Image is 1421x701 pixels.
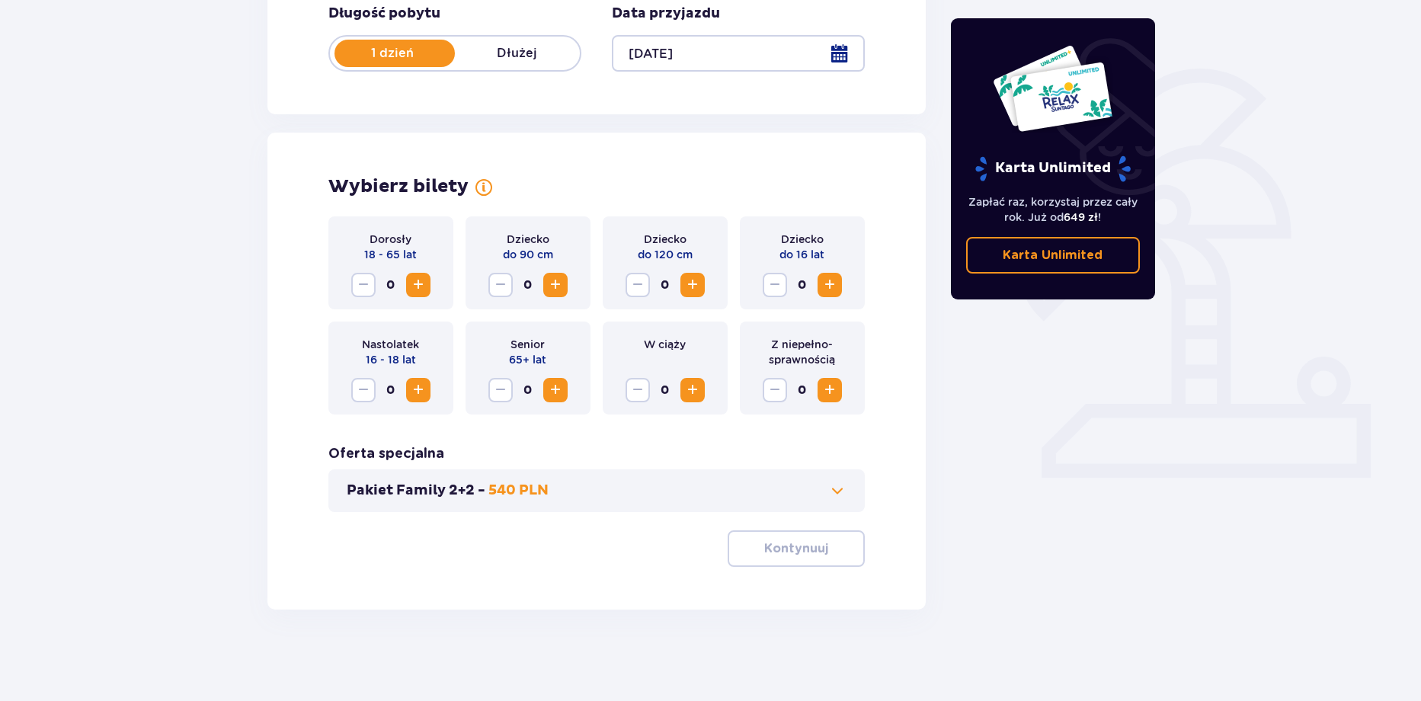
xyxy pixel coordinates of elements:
button: Zmniejsz [488,273,513,297]
button: Zwiększ [680,378,705,402]
span: 0 [653,378,677,402]
p: 1 dzień [330,45,455,62]
p: Dziecko [507,232,549,247]
p: Data przyjazdu [612,5,720,23]
span: 0 [790,378,815,402]
button: Zwiększ [543,378,568,402]
p: Senior [510,337,545,352]
button: Zwiększ [406,273,430,297]
button: Kontynuuj [728,530,865,567]
span: 0 [379,378,403,402]
button: Zwiększ [818,378,842,402]
button: Zmniejsz [763,273,787,297]
p: Karta Unlimited [974,155,1132,182]
button: Pakiet Family 2+2 -540 PLN [347,482,847,500]
button: Zwiększ [543,273,568,297]
p: Długość pobytu [328,5,440,23]
span: 0 [653,273,677,297]
button: Zmniejsz [488,378,513,402]
button: Zmniejsz [351,378,376,402]
img: Dwie karty całoroczne do Suntago z napisem 'UNLIMITED RELAX', na białym tle z tropikalnymi liśćmi... [992,44,1113,133]
p: 16 - 18 lat [366,352,416,367]
a: Karta Unlimited [966,237,1140,274]
p: do 90 cm [503,247,553,262]
button: Zmniejsz [626,378,650,402]
button: Zmniejsz [763,378,787,402]
span: 0 [516,273,540,297]
button: Zmniejsz [626,273,650,297]
h2: Wybierz bilety [328,175,469,198]
p: Kontynuuj [764,540,828,557]
span: 649 zł [1064,211,1098,223]
span: 0 [790,273,815,297]
button: Zmniejsz [351,273,376,297]
button: Zwiększ [406,378,430,402]
p: Pakiet Family 2+2 - [347,482,485,500]
h3: Oferta specjalna [328,445,444,463]
p: Dorosły [370,232,411,247]
p: Zapłać raz, korzystaj przez cały rok. Już od ! [966,194,1140,225]
p: do 120 cm [638,247,693,262]
p: Karta Unlimited [1003,247,1103,264]
p: Dziecko [781,232,824,247]
p: 65+ lat [509,352,546,367]
p: 18 - 65 lat [364,247,417,262]
p: Dziecko [644,232,686,247]
p: W ciąży [644,337,686,352]
p: 540 PLN [488,482,549,500]
span: 0 [516,378,540,402]
p: do 16 lat [779,247,824,262]
button: Zwiększ [680,273,705,297]
p: Z niepełno­sprawnością [752,337,853,367]
p: Nastolatek [362,337,419,352]
button: Zwiększ [818,273,842,297]
p: Dłużej [455,45,580,62]
span: 0 [379,273,403,297]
